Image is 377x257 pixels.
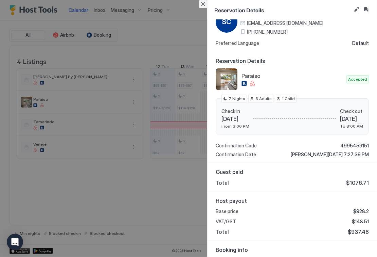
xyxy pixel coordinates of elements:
span: From 3:00 PM [221,124,249,129]
span: $1076.71 [346,179,369,186]
span: Reservation Details [216,58,369,64]
span: [PHONE_NUMBER] [247,29,288,35]
span: 1 Child [282,96,295,102]
span: Reservation Details [214,5,351,14]
span: Paraiso [241,73,344,79]
span: Check out [340,108,363,114]
span: 4995459151 [340,143,369,149]
span: [DATE] [340,115,363,122]
span: VAT/GST [216,219,236,225]
span: [DATE] [221,115,249,122]
span: $928.2 [353,208,369,214]
span: Confirmation Code [216,143,257,149]
span: Total [216,179,229,186]
span: 3 Adults [255,96,272,102]
span: $937.48 [348,228,369,235]
span: Check in [221,108,249,114]
span: Default [352,40,369,46]
span: Guest paid [216,168,369,175]
span: [EMAIL_ADDRESS][DOMAIN_NAME] [247,20,323,26]
div: listing image [216,68,237,90]
span: Total [216,228,229,235]
span: [PERSON_NAME][DATE] 7:27:39 PM [291,151,369,158]
button: Edit reservation [353,5,361,14]
span: Preferred Language [216,40,259,46]
button: Inbox [362,5,370,14]
span: To 8:00 AM [340,124,363,129]
span: Confirmation Date [216,151,256,158]
span: 7 Nights [229,96,245,102]
span: Booking info [216,246,369,253]
span: SC [222,17,231,27]
span: Accepted [348,76,367,82]
span: $148.51 [352,219,369,225]
div: Open Intercom Messenger [7,234,23,250]
span: Host payout [216,197,369,204]
span: Base price [216,208,238,214]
